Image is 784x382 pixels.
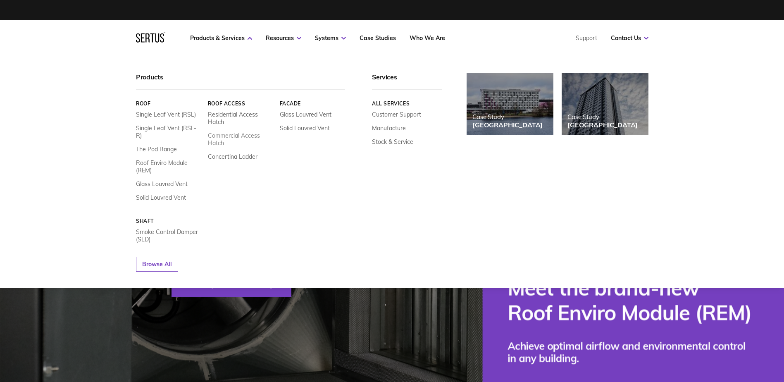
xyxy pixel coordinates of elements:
[410,34,445,42] a: Who We Are
[207,132,273,147] a: Commercial Access Hatch
[136,159,202,174] a: Roof Enviro Module (REM)
[467,73,553,135] a: Case Study[GEOGRAPHIC_DATA]
[279,100,345,107] a: Facade
[562,73,648,135] a: Case Study[GEOGRAPHIC_DATA]
[472,113,543,121] div: Case Study
[136,124,202,139] a: Single Leaf Vent (RSL-R)
[315,34,346,42] a: Systems
[136,73,345,90] div: Products
[279,111,331,118] a: Glass Louvred Vent
[372,100,442,107] a: All services
[472,121,543,129] div: [GEOGRAPHIC_DATA]
[136,180,188,188] a: Glass Louvred Vent
[372,73,442,90] div: Services
[207,111,273,126] a: Residential Access Hatch
[136,228,202,243] a: Smoke Control Damper (SLD)
[266,34,301,42] a: Resources
[136,194,186,201] a: Solid Louvred Vent
[207,153,257,160] a: Concertina Ladder
[190,34,252,42] a: Products & Services
[136,146,177,153] a: The Pod Range
[567,113,638,121] div: Case Study
[207,100,273,107] a: Roof Access
[279,124,329,132] a: Solid Louvred Vent
[372,138,413,146] a: Stock & Service
[635,286,784,382] iframe: Chat Widget
[372,111,421,118] a: Customer Support
[372,124,406,132] a: Manufacture
[611,34,648,42] a: Contact Us
[136,218,202,224] a: Shaft
[136,100,202,107] a: Roof
[360,34,396,42] a: Case Studies
[567,121,638,129] div: [GEOGRAPHIC_DATA]
[136,111,196,118] a: Single Leaf Vent (RSL)
[136,257,178,272] a: Browse All
[576,34,597,42] a: Support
